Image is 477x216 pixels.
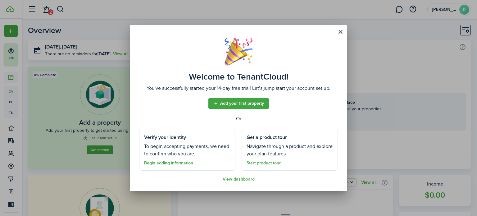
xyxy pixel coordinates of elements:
[247,143,333,158] assembled-view-section-description: Navigate through a product and explore your plan features.
[144,161,193,166] a: Begin adding information
[247,134,287,141] assembled-view-section-title: Get a product tour
[208,98,269,109] a: Add your first property
[335,27,346,37] button: Close modal
[189,72,288,82] assembled-view-title: Welcome to TenantCloud!
[225,38,252,66] img: Well done!
[147,85,330,92] assembled-view-description: You've successfully started your 14-day free trial! Let’s jump start your account set up.
[223,177,255,182] a: View dashboard
[144,134,186,141] assembled-view-section-title: Verify your identity
[144,143,230,158] assembled-view-section-description: To begin accepting payments, we need to confirm who you are.
[139,115,338,122] assembled-view-separator: Or
[247,161,281,166] a: Start product tour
